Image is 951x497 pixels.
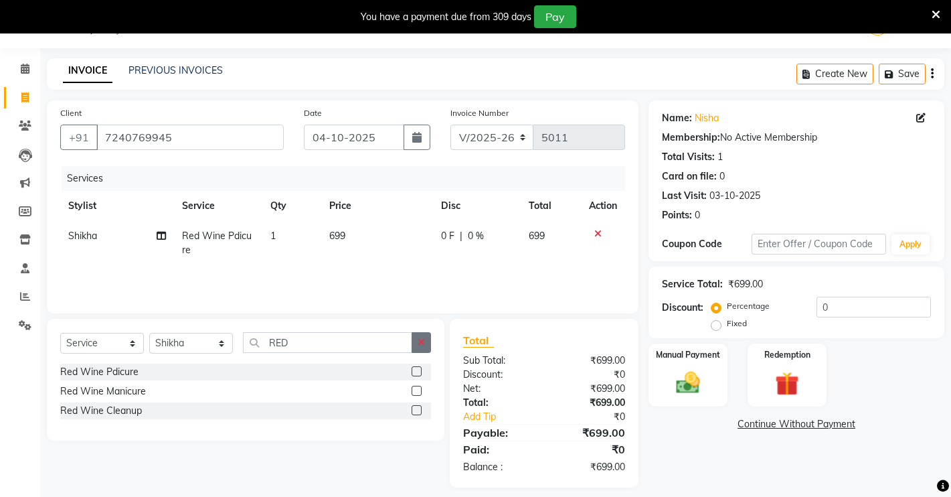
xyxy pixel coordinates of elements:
div: ₹0 [544,441,635,457]
div: Name: [662,111,692,125]
input: Enter Offer / Coupon Code [752,234,886,255]
button: Apply [891,234,930,255]
div: ₹699.00 [544,382,635,396]
div: ₹699.00 [544,396,635,410]
th: Qty [262,191,321,221]
div: 0 [695,208,700,222]
th: Disc [433,191,520,221]
th: Service [174,191,262,221]
span: 699 [529,230,545,242]
div: ₹699.00 [544,425,635,441]
div: Payable: [453,425,544,441]
div: Sub Total: [453,354,544,368]
label: Invoice Number [450,107,509,119]
span: Total [463,334,494,348]
th: Price [321,191,433,221]
th: Action [581,191,625,221]
span: 0 % [468,229,484,243]
a: Continue Without Payment [651,417,942,431]
label: Manual Payment [656,349,720,361]
span: Shikha [68,230,97,242]
th: Total [521,191,581,221]
button: Save [879,64,926,84]
div: Paid: [453,441,544,457]
label: Client [60,107,82,119]
a: PREVIOUS INVOICES [128,64,223,76]
div: Services [62,166,635,191]
div: Red Wine Manicure [60,384,146,399]
span: 1 [270,230,276,242]
th: Stylist [60,191,174,221]
div: Total: [453,396,544,410]
span: Red Wine Pdicure [182,230,252,256]
div: Red Wine Pdicure [60,365,139,379]
div: Balance : [453,460,544,474]
img: _gift.svg [768,369,807,399]
div: ₹699.00 [544,354,635,368]
div: ₹699.00 [544,460,635,474]
div: Last Visit: [662,189,707,203]
div: 0 [719,169,725,184]
button: Pay [534,5,576,28]
div: 03-10-2025 [709,189,760,203]
div: You have a payment due from 309 days [361,10,531,24]
span: 0 F [441,229,454,243]
label: Percentage [727,300,770,312]
div: Membership: [662,131,720,145]
div: Red Wine Cleanup [60,404,142,418]
div: 1 [717,150,723,164]
a: INVOICE [63,59,112,83]
input: Search by Name/Mobile/Email/Code [96,125,284,150]
div: Service Total: [662,277,723,291]
span: 699 [329,230,345,242]
div: Net: [453,382,544,396]
div: ₹699.00 [728,277,763,291]
a: Nisha [695,111,719,125]
div: Discount: [662,301,703,315]
button: +91 [60,125,98,150]
label: Fixed [727,317,747,330]
div: Total Visits: [662,150,715,164]
div: Discount: [453,368,544,382]
div: Points: [662,208,692,222]
span: | [460,229,462,243]
label: Redemption [764,349,810,361]
a: Add Tip [453,410,559,424]
div: Card on file: [662,169,717,184]
div: ₹0 [559,410,635,424]
input: Search or Scan [243,332,412,353]
img: _cash.svg [669,369,708,397]
label: Date [304,107,322,119]
button: Create New [796,64,873,84]
div: Coupon Code [662,237,752,251]
div: ₹0 [544,368,635,382]
div: No Active Membership [662,131,931,145]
